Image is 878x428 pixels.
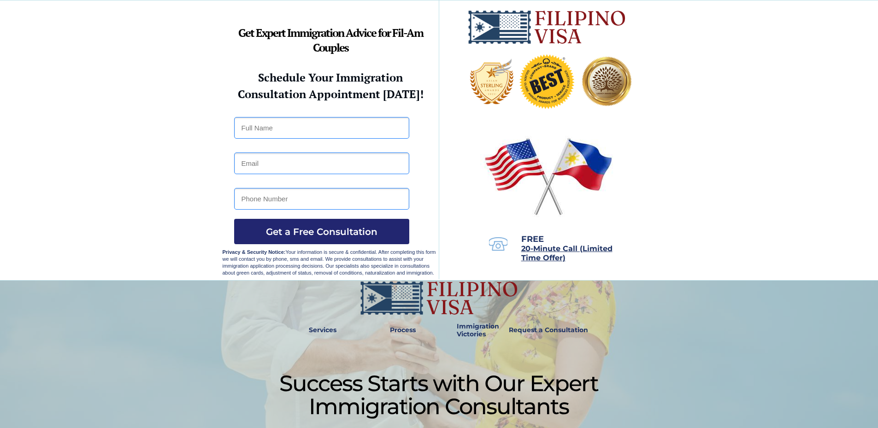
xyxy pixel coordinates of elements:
strong: Get Expert Immigration Advice for Fil-Am Couples [238,25,423,55]
input: Phone Number [234,188,409,210]
span: Success Starts with Our Expert Immigration Consultants [279,370,598,420]
button: Get a Free Consultation [234,219,409,244]
span: 20-Minute Call (Limited Time Offer) [521,244,613,262]
span: Your information is secure & confidential. After completing this form we will contact you by phon... [223,249,436,276]
strong: Services [309,326,336,334]
span: FREE [521,234,544,244]
strong: Immigration Victories [457,322,499,338]
strong: Privacy & Security Notice: [223,249,286,255]
a: Services [303,320,343,341]
strong: Consultation Appointment [DATE]! [238,87,424,101]
strong: Schedule Your Immigration [258,70,403,85]
a: Immigration Victories [453,320,484,341]
input: Email [234,152,409,174]
a: Request a Consultation [505,320,592,341]
strong: Request a Consultation [509,326,588,334]
span: Get a Free Consultation [234,226,409,237]
a: 20-Minute Call (Limited Time Offer) [521,245,613,262]
strong: Process [390,326,416,334]
a: Process [385,320,420,341]
input: Full Name [234,117,409,139]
